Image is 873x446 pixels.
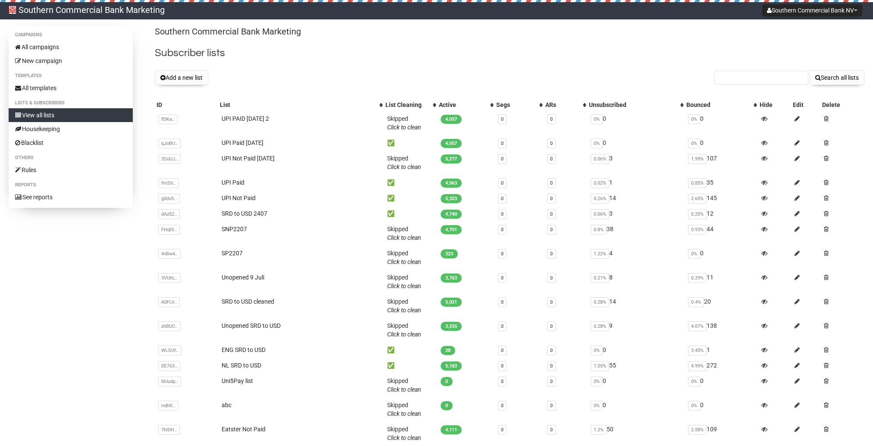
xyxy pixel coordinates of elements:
[9,40,133,54] a: All campaigns
[222,426,266,433] a: Eatster Not Paid
[441,401,453,410] span: 0
[587,294,685,318] td: 14
[501,196,504,201] a: 0
[222,195,256,201] a: UPI Not Paid
[587,206,685,221] td: 3
[222,115,269,122] a: UPI PAID [DATE] 2
[387,124,421,131] a: Click to clean
[155,45,864,61] h2: Subscriber lists
[441,115,462,124] span: 4,057
[387,386,421,393] a: Click to clean
[587,245,685,270] td: 4
[158,138,181,148] span: qJoBU..
[9,190,133,204] a: See reports
[222,362,261,369] a: NL SRD to USD
[762,4,862,16] button: Southern Commercial Bank NV
[441,154,462,163] span: 5,277
[441,139,462,148] span: 4,057
[760,101,790,109] div: Hide
[688,138,700,148] span: 0%
[384,135,437,151] td: ✅
[501,180,504,186] a: 0
[9,122,133,136] a: Housekeeping
[685,342,758,358] td: 1
[9,163,133,177] a: Rules
[587,135,685,151] td: 0
[688,321,707,331] span: 4.07%
[387,410,421,417] a: Click to clean
[685,221,758,245] td: 44
[222,210,267,217] a: SRD to USD 2407
[501,403,504,408] a: 0
[587,342,685,358] td: 0
[685,421,758,446] td: 109
[550,324,553,329] a: 0
[158,377,181,386] span: NUudp..
[385,101,429,109] div: List Cleaning
[591,114,603,124] span: 0%
[591,273,609,283] span: 0.21%
[685,397,758,421] td: 0
[550,141,553,146] a: 0
[387,322,421,338] span: Skipped
[387,331,421,338] a: Click to clean
[501,427,504,433] a: 0
[441,346,455,355] span: 28
[158,249,181,259] span: 4vBw4..
[441,210,462,219] span: 4,740
[501,211,504,217] a: 0
[494,99,544,111] th: Segs: No sort applied, activate to apply an ascending sort
[441,298,462,307] span: 5,021
[222,377,253,384] a: Uni5Pay list
[587,373,685,397] td: 0
[793,101,818,109] div: Edit
[222,226,247,232] a: SNP2207
[441,249,458,258] span: 323
[591,154,609,164] span: 0.06%
[822,101,863,109] div: Delete
[387,307,421,314] a: Click to clean
[501,141,504,146] a: 0
[688,194,707,204] span: 2.65%
[685,175,758,190] td: 35
[441,361,462,371] span: 5,183
[591,425,607,435] span: 1.2%
[688,361,707,371] span: 4.99%
[587,318,685,342] td: 9
[587,99,685,111] th: Unsubscribed: No sort applied, activate to apply an ascending sort
[387,377,421,393] span: Skipped
[158,178,179,188] span: fmSti..
[220,101,375,109] div: List
[688,178,707,188] span: 0.85%
[158,401,178,411] span: roBtE..
[501,363,504,369] a: 0
[550,227,553,232] a: 0
[688,209,707,219] span: 0.25%
[384,190,437,206] td: ✅
[688,273,707,283] span: 0.29%
[550,211,553,217] a: 0
[501,275,504,281] a: 0
[222,139,263,146] a: UPI Paid [DATE]
[441,425,462,434] span: 4,111
[591,194,609,204] span: 0.26%
[441,377,453,386] span: 0
[158,225,180,235] span: FHqlS..
[222,322,281,329] a: Unopened SRD to USD
[9,108,133,122] a: View all lists
[688,225,707,235] span: 0.93%
[685,99,758,111] th: Bounced: No sort applied, activate to apply an ascending sort
[158,297,180,307] span: A0FLV..
[587,111,685,135] td: 0
[501,156,504,162] a: 0
[550,403,553,408] a: 0
[688,377,700,386] span: 0%
[218,99,384,111] th: List: No sort applied, activate to apply an ascending sort
[591,361,609,371] span: 1.05%
[550,299,553,305] a: 0
[158,194,180,204] span: g0dvS..
[156,101,216,109] div: ID
[158,209,180,219] span: dAz52..
[439,101,486,109] div: Active
[222,179,244,186] a: UPI Paid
